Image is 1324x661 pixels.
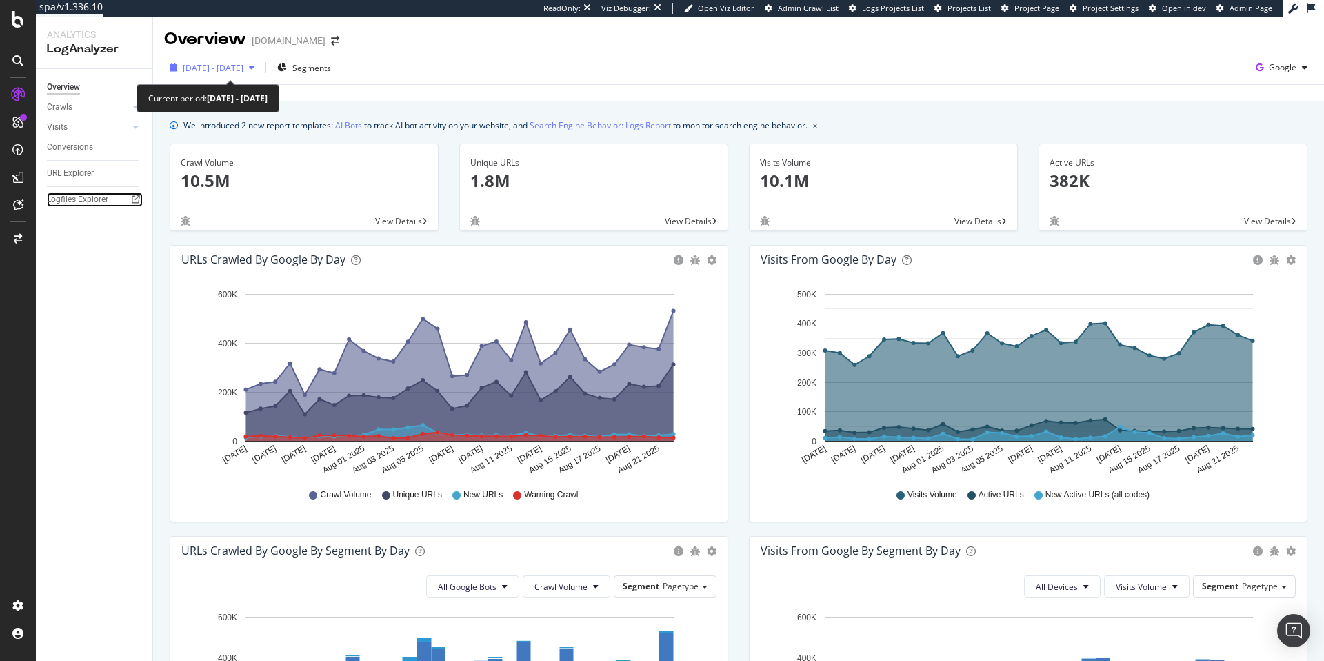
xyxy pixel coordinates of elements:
p: 10.5M [181,169,428,193]
div: We introduced 2 new report templates: to track AI bot activity on your website, and to monitor se... [183,118,808,132]
div: LogAnalyzer [47,41,141,57]
a: AI Bots [335,118,362,132]
div: bug [690,546,700,556]
div: bug [690,255,700,265]
text: Aug 15 2025 [1107,444,1152,475]
div: bug [470,216,480,226]
div: Visits from Google by day [761,253,896,266]
text: Aug 21 2025 [1195,444,1241,475]
a: Open in dev [1149,3,1206,14]
a: Visits [47,120,129,135]
text: 400K [797,319,816,329]
a: Project Settings [1070,3,1139,14]
span: Admin Page [1230,3,1272,13]
div: URL Explorer [47,166,94,181]
div: Viz Debugger: [601,3,651,14]
span: Pagetype [1242,580,1278,592]
div: ReadOnly: [543,3,581,14]
span: Segments [292,62,331,74]
span: Project Page [1014,3,1059,13]
div: Analytics [47,28,141,41]
text: [DATE] [280,444,308,465]
span: Unique URLs [393,489,442,501]
div: bug [1270,546,1279,556]
div: Open Intercom Messenger [1277,614,1310,647]
text: Aug 05 2025 [959,444,1005,475]
span: View Details [375,215,422,227]
div: circle-info [1253,255,1263,265]
div: gear [707,255,716,265]
span: View Details [954,215,1001,227]
p: 1.8M [470,169,717,193]
p: 382K [1050,169,1296,193]
text: 200K [797,378,816,388]
div: Visits from Google By Segment By Day [761,544,961,558]
div: bug [1270,255,1279,265]
div: Unique URLs [470,157,717,169]
div: URLs Crawled by Google by day [181,253,345,266]
a: Logs Projects List [849,3,924,14]
div: circle-info [674,546,683,556]
text: [DATE] [221,444,248,465]
text: [DATE] [830,444,857,465]
text: Aug 05 2025 [380,444,425,475]
text: [DATE] [859,444,887,465]
button: Segments [272,57,337,79]
text: Aug 17 2025 [556,444,602,475]
a: Admin Page [1216,3,1272,14]
text: 600K [797,613,816,622]
a: Conversions [47,140,143,155]
div: gear [1286,255,1296,265]
a: Logfiles Explorer [47,193,143,207]
span: All Devices [1036,581,1078,593]
div: Visits Volume [760,157,1007,169]
svg: A chart. [181,284,716,476]
button: Crawl Volume [523,575,610,598]
div: info banner [170,118,1307,132]
text: [DATE] [800,444,827,465]
a: Crawls [47,100,129,115]
div: Logfiles Explorer [47,193,108,207]
text: 0 [232,437,237,446]
span: Projects List [947,3,991,13]
text: 0 [812,437,816,446]
div: Visits [47,120,68,135]
div: URLs Crawled by Google By Segment By Day [181,544,410,558]
span: All Google Bots [438,581,496,593]
a: Project Page [1001,3,1059,14]
span: Segment [1202,580,1238,592]
text: [DATE] [310,444,337,465]
div: Active URLs [1050,157,1296,169]
text: [DATE] [1183,444,1211,465]
div: Overview [164,28,246,51]
span: Active URLs [979,489,1024,501]
span: New Active URLs (all codes) [1045,489,1150,501]
span: Pagetype [663,580,699,592]
a: Overview [47,80,143,95]
span: View Details [1244,215,1291,227]
text: 300K [797,348,816,358]
svg: A chart. [761,284,1296,476]
text: [DATE] [428,444,455,465]
a: Search Engine Behavior: Logs Report [530,118,671,132]
span: Open in dev [1162,3,1206,13]
text: Aug 01 2025 [900,444,945,475]
a: Open Viz Editor [684,3,754,14]
div: gear [1286,546,1296,556]
text: Aug 21 2025 [616,444,661,475]
button: Google [1250,57,1313,79]
text: Aug 01 2025 [321,444,366,475]
text: [DATE] [250,444,278,465]
text: [DATE] [457,444,484,465]
text: Aug 03 2025 [930,444,975,475]
text: [DATE] [1036,444,1063,465]
div: Overview [47,80,80,95]
div: bug [1050,216,1059,226]
text: 200K [218,388,237,397]
div: Crawl Volume [181,157,428,169]
button: [DATE] - [DATE] [164,57,260,79]
span: Admin Crawl List [778,3,839,13]
text: 400K [218,339,237,348]
span: Segment [623,580,659,592]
